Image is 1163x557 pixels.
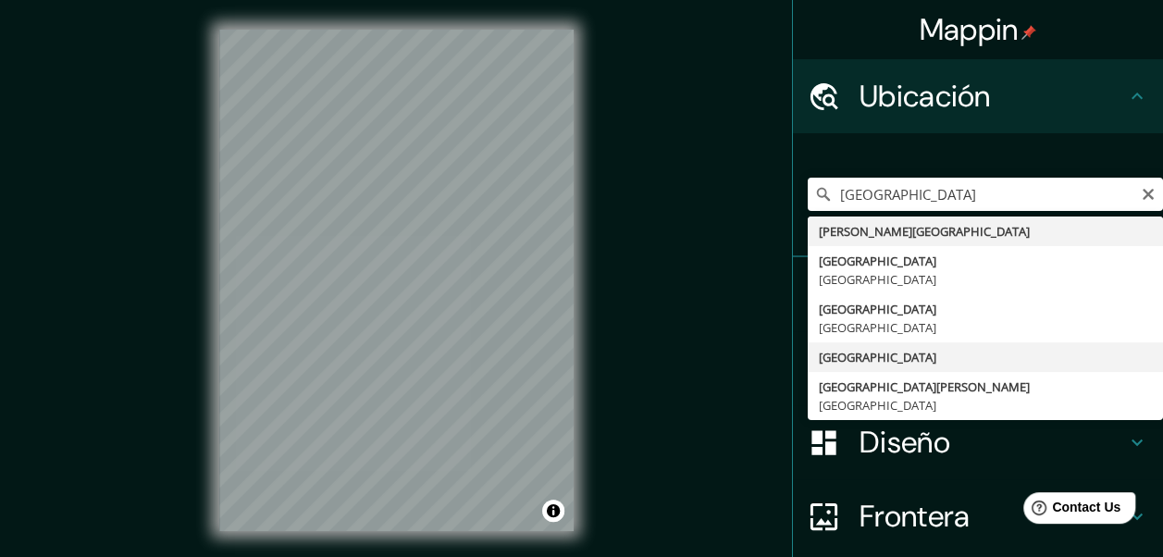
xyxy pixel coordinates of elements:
div: [PERSON_NAME][GEOGRAPHIC_DATA] [819,222,1152,241]
font: Mappin [920,10,1019,49]
button: Alternar atribución [542,500,564,522]
h4: Frontera [860,498,1126,535]
div: [GEOGRAPHIC_DATA] [819,396,1152,415]
div: Frontera [793,479,1163,553]
div: [GEOGRAPHIC_DATA] [819,300,1152,318]
div: Pines [793,257,1163,331]
button: Claro [1141,184,1156,202]
canvas: Mapa [219,30,574,531]
input: Elige tu ciudad o área [808,178,1163,211]
h4: Diseño [860,424,1126,461]
div: [GEOGRAPHIC_DATA] [819,348,1152,366]
div: [GEOGRAPHIC_DATA] [819,252,1152,270]
img: pin-icon.png [1021,25,1036,40]
div: Diseño [793,405,1163,479]
div: [GEOGRAPHIC_DATA] [819,318,1152,337]
h4: Ubicación [860,78,1126,115]
div: Estilo [793,331,1163,405]
div: [GEOGRAPHIC_DATA][PERSON_NAME] [819,378,1152,396]
div: Ubicación [793,59,1163,133]
div: [GEOGRAPHIC_DATA] [819,270,1152,289]
iframe: Help widget launcher [998,485,1143,537]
